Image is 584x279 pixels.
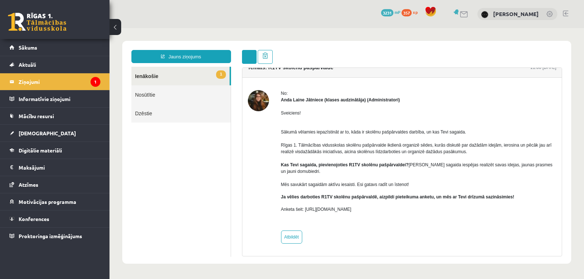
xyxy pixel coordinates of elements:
strong: Anda Laine Jātniece (klases audzinātāja) (Administratori) [172,69,291,74]
span: 357 [401,9,412,16]
b: Ja vēlies darboties R1TV skolēnu pašpārvaldē, aizpildi pieteikuma anketu, un mēs ar Tevi drīzumā ... [172,166,405,171]
legend: Informatīvie ziņojumi [19,90,100,107]
a: 3231 mP [381,9,400,15]
a: 1Ienākošie [22,39,120,57]
div: No: [172,62,447,69]
img: Anda Laine Jātniece (klases audzinātāja) [138,62,160,83]
a: Nosūtītie [22,57,121,76]
a: Ziņojumi1 [9,73,100,90]
a: Rīgas 1. Tālmācības vidusskola [8,13,66,31]
a: [DEMOGRAPHIC_DATA] [9,125,100,142]
span: Mācību resursi [19,113,54,119]
p: Anketa šeit: [URL][DOMAIN_NAME] [172,178,447,185]
span: 1 [107,42,116,51]
a: Dzēstie [22,76,121,94]
span: Proktoringa izmēģinājums [19,233,82,239]
i: 1 [91,77,100,87]
a: [PERSON_NAME] [493,10,539,18]
a: Proktoringa izmēģinājums [9,228,100,244]
p: Sākumā vēlamies iepazīstināt ar to, kāda ir skolēnu pašpārvaldes darbība, un kas Tevi sagaida. Rī... [172,94,447,160]
a: Maksājumi [9,159,100,176]
span: mP [395,9,400,15]
a: Sākums [9,39,100,56]
a: Jauns ziņojums [22,22,122,35]
span: Atzīmes [19,181,38,188]
a: Digitālie materiāli [9,142,100,159]
span: 3231 [381,9,393,16]
span: Konferences [19,216,49,222]
strong: Kas Tevi sagaida, pievienojoties R1TV skolēnu pašpārvaldei? [172,134,299,139]
span: Sākums [19,44,37,51]
span: Digitālie materiāli [19,147,62,154]
span: Motivācijas programma [19,198,76,205]
a: Motivācijas programma [9,193,100,210]
a: Atzīmes [9,176,100,193]
span: xp [413,9,418,15]
img: Ansis Eglājs [481,11,488,18]
legend: Maksājumi [19,159,100,176]
p: Sveiciens! [172,82,447,88]
span: Aktuāli [19,61,36,68]
a: Aktuāli [9,56,100,73]
a: 357 xp [401,9,421,15]
a: Atbildēt [172,202,193,216]
legend: Ziņojumi [19,73,100,90]
span: [DEMOGRAPHIC_DATA] [19,130,76,136]
a: Mācību resursi [9,108,100,124]
a: Konferences [9,210,100,227]
a: Informatīvie ziņojumi [9,90,100,107]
